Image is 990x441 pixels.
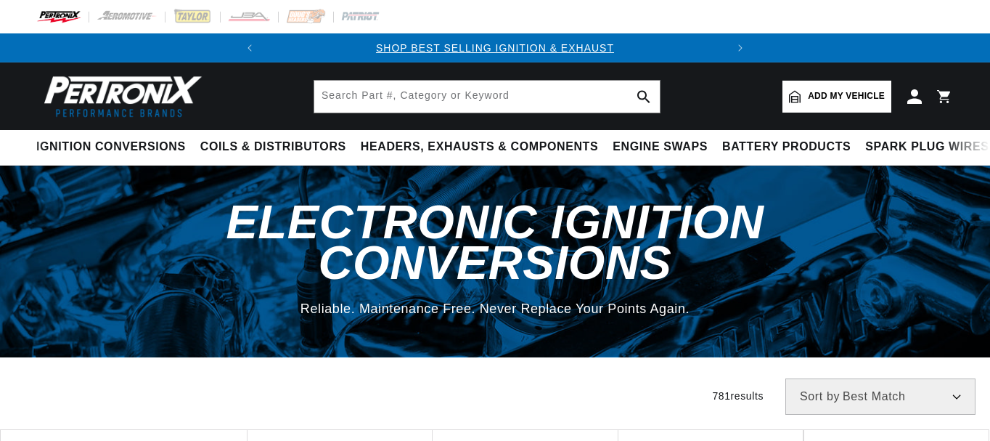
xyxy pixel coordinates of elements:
button: Translation missing: en.sections.announcements.next_announcement [726,33,755,62]
select: Sort by [785,379,975,415]
span: Coils & Distributors [200,139,346,155]
span: Add my vehicle [808,89,885,103]
a: Add my vehicle [782,81,891,113]
summary: Battery Products [715,130,858,164]
div: 1 of 2 [264,40,726,56]
span: Reliable. Maintenance Free. Never Replace Your Points Again. [300,302,690,316]
span: Sort by [800,391,840,402]
summary: Coils & Distributors [193,130,353,164]
summary: Ignition Conversions [36,130,193,164]
span: Headers, Exhausts & Components [361,139,598,155]
a: SHOP BEST SELLING IGNITION & EXHAUST [376,42,614,54]
span: Spark Plug Wires [865,139,989,155]
summary: Headers, Exhausts & Components [353,130,605,164]
span: 781 results [712,390,764,402]
span: Ignition Conversions [36,139,186,155]
span: Battery Products [722,139,851,155]
div: Announcement [264,40,726,56]
span: Electronic Ignition Conversions [226,195,764,288]
img: Pertronix [36,71,203,121]
button: Translation missing: en.sections.announcements.previous_announcement [235,33,264,62]
input: Search Part #, Category or Keyword [314,81,660,113]
button: search button [628,81,660,113]
span: Engine Swaps [613,139,708,155]
summary: Engine Swaps [605,130,715,164]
